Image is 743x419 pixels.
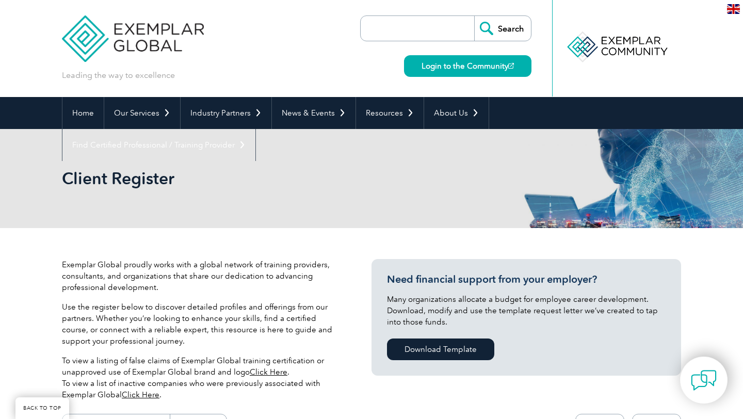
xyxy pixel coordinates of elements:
p: To view a listing of false claims of Exemplar Global training certification or unapproved use of ... [62,355,341,400]
h2: Client Register [62,170,495,187]
a: Find Certified Professional / Training Provider [62,129,255,161]
a: Click Here [250,367,287,377]
img: open_square.png [508,63,514,69]
p: Leading the way to excellence [62,70,175,81]
a: BACK TO TOP [15,397,69,419]
img: en [727,4,740,14]
input: Search [474,16,531,41]
h3: Need financial support from your employer? [387,273,666,286]
p: Exemplar Global proudly works with a global network of training providers, consultants, and organ... [62,259,341,293]
img: contact-chat.png [691,367,717,393]
p: Many organizations allocate a budget for employee career development. Download, modify and use th... [387,294,666,328]
p: Use the register below to discover detailed profiles and offerings from our partners. Whether you... [62,301,341,347]
a: Download Template [387,339,494,360]
a: Login to the Community [404,55,531,77]
a: Home [62,97,104,129]
a: Resources [356,97,424,129]
a: About Us [424,97,489,129]
a: News & Events [272,97,356,129]
a: Click Here [122,390,159,399]
a: Industry Partners [181,97,271,129]
a: Our Services [104,97,180,129]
